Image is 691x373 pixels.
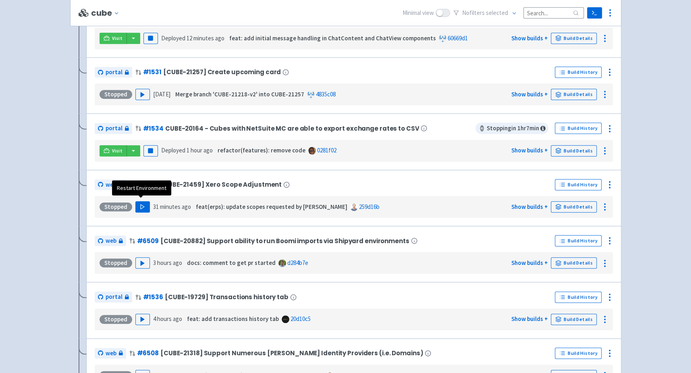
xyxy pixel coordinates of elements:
span: CUBE-20164 - Cubes with NetSuite MC are able to export exchange rates to CSV [165,125,419,132]
a: portal [95,67,132,78]
span: web [106,349,116,358]
span: [CUBE-21459] Xero Scope Adjustment [160,181,282,188]
a: Visit [100,145,127,156]
button: Play [135,257,150,269]
time: 4 hours ago [153,315,182,323]
a: Build Details [551,257,597,269]
a: Build Details [551,89,597,100]
span: [CUBE-21318] Support Numerous [PERSON_NAME] Identity Providers (i.e. Domains) [160,350,423,356]
a: Show builds + [511,315,548,323]
a: Build History [555,67,602,78]
input: Search... [523,7,584,18]
span: Stopping in 1 hr 7 min [475,123,548,134]
a: Build Details [551,314,597,325]
strong: feat(erps): update scopes requested by [PERSON_NAME] [196,203,347,210]
a: Show builds + [511,203,548,210]
a: Build History [555,179,602,190]
span: portal [106,292,122,302]
time: 12 minutes ago [187,34,224,42]
a: d284b7e [287,259,308,267]
span: [CUBE-21257] Create upcoming card [163,69,281,75]
a: 20d10c5 [291,315,311,323]
div: Stopped [100,202,132,211]
div: Stopped [100,258,132,267]
strong: feat: add initial message handling in ChatContent and ChatView components [229,34,436,42]
span: Deployed [161,34,224,42]
a: #6508 [137,349,159,357]
button: cube [91,8,122,18]
a: Show builds + [511,34,548,42]
a: Build Details [551,145,597,156]
a: portal [95,123,132,134]
time: 31 minutes ago [153,203,191,210]
a: Terminal [587,7,602,19]
a: #1536 [143,293,163,301]
a: Build Details [551,201,597,213]
a: Show builds + [511,146,548,154]
span: Visit [112,35,122,42]
a: portal [95,292,132,302]
span: [CUBE-20882] Support ability to run Boomi imports via Shipyard environments [160,238,409,244]
a: Build History [555,348,602,359]
a: web [95,348,126,359]
button: Pause [143,145,158,156]
time: 3 hours ago [153,259,182,267]
span: [CUBE-19729] Transactions history tab [165,294,288,300]
strong: docs: comment to get pr started [187,259,276,267]
a: 4835c08 [316,90,336,98]
button: Play [135,201,150,213]
span: portal [106,68,122,77]
a: #1534 [143,124,164,133]
time: [DATE] [153,90,170,98]
a: #1531 [143,68,162,76]
span: portal [106,124,122,133]
span: web [106,236,116,246]
a: Show builds + [511,90,548,98]
span: No filter s [462,8,508,18]
a: 259d16b [359,203,380,210]
strong: Merge branch 'CUBE-21218-v2' into CUBE-21257 [175,90,304,98]
span: selected [486,9,508,17]
a: Build Details [551,33,597,44]
button: Play [135,314,150,325]
a: web [95,235,126,246]
a: Build History [555,235,602,246]
time: 1 hour ago [187,146,213,154]
button: Play [135,89,150,100]
a: Build History [555,123,602,134]
span: Visit [112,148,122,154]
a: Build History [555,292,602,303]
div: Stopped [100,90,132,99]
strong: refactor(features): remove code [218,146,305,154]
a: 60669d1 [448,34,468,42]
a: web [95,179,126,190]
a: Visit [100,33,127,44]
button: Pause [143,33,158,44]
span: Minimal view [403,8,434,18]
a: 0281f02 [317,146,336,154]
strong: feat: add transactions history tab [187,315,279,323]
span: Deployed [161,146,213,154]
a: Show builds + [511,259,548,267]
a: #6520 [137,180,158,189]
div: Stopped [100,315,132,324]
a: #6509 [137,237,159,245]
span: web [106,180,116,190]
